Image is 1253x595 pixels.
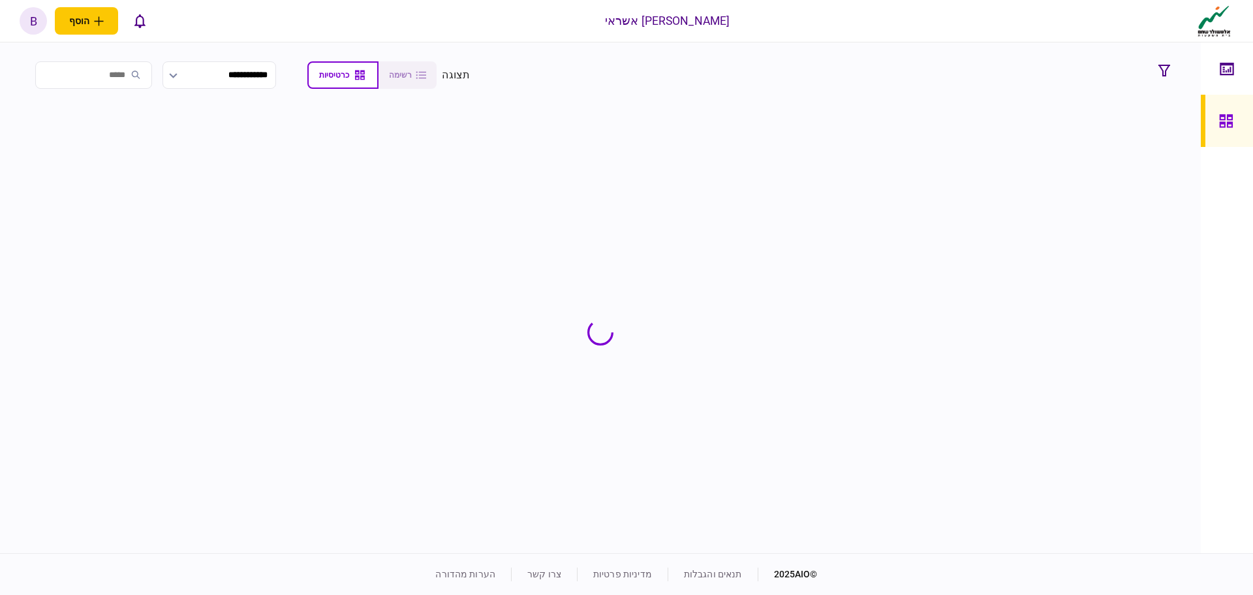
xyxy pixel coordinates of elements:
div: תצוגה [442,67,470,83]
img: client company logo [1195,5,1233,37]
button: b [20,7,47,35]
button: כרטיסיות [307,61,379,89]
a: הערות מהדורה [435,569,495,579]
button: רשימה [379,61,437,89]
button: פתח תפריט להוספת לקוח [55,7,118,35]
a: מדיניות פרטיות [593,569,652,579]
button: פתח רשימת התראות [126,7,153,35]
a: צרו קשר [527,569,561,579]
span: רשימה [389,71,412,80]
div: [PERSON_NAME] אשראי [605,12,730,29]
a: תנאים והגבלות [684,569,742,579]
span: כרטיסיות [319,71,349,80]
div: © 2025 AIO [758,568,818,581]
